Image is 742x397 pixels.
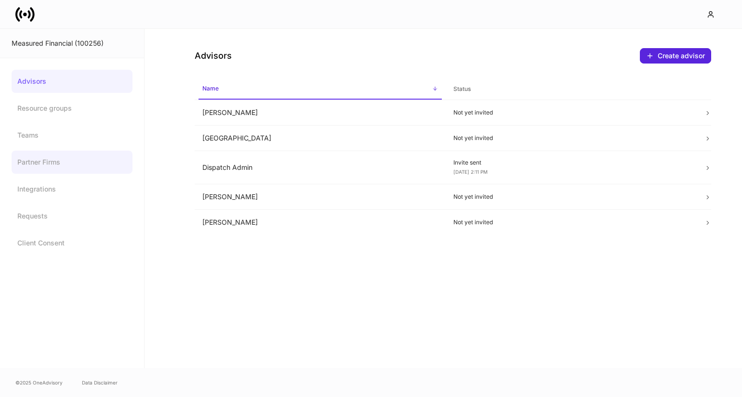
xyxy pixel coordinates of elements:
[12,124,132,147] a: Teams
[15,379,63,386] span: © 2025 OneAdvisory
[195,210,446,235] td: [PERSON_NAME]
[195,151,446,184] td: Dispatch Admin
[640,48,711,64] button: Create advisor
[195,126,446,151] td: [GEOGRAPHIC_DATA]
[12,205,132,228] a: Requests
[12,151,132,174] a: Partner Firms
[646,52,705,60] div: Create advisor
[12,231,132,255] a: Client Consent
[453,218,689,226] p: Not yet invited
[195,100,446,126] td: [PERSON_NAME]
[195,50,232,62] h4: Advisors
[202,84,219,93] h6: Name
[453,84,471,93] h6: Status
[453,169,488,175] span: [DATE] 2:11 PM
[453,109,689,116] p: Not yet invited
[82,379,118,386] a: Data Disclaimer
[12,178,132,201] a: Integrations
[195,184,446,210] td: [PERSON_NAME]
[12,70,132,93] a: Advisors
[453,193,689,201] p: Not yet invited
[12,97,132,120] a: Resource groups
[12,38,132,48] div: Measured Financial (100256)
[453,134,689,142] p: Not yet invited
[199,79,442,100] span: Name
[450,79,693,99] span: Status
[453,159,689,166] p: Invite sent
